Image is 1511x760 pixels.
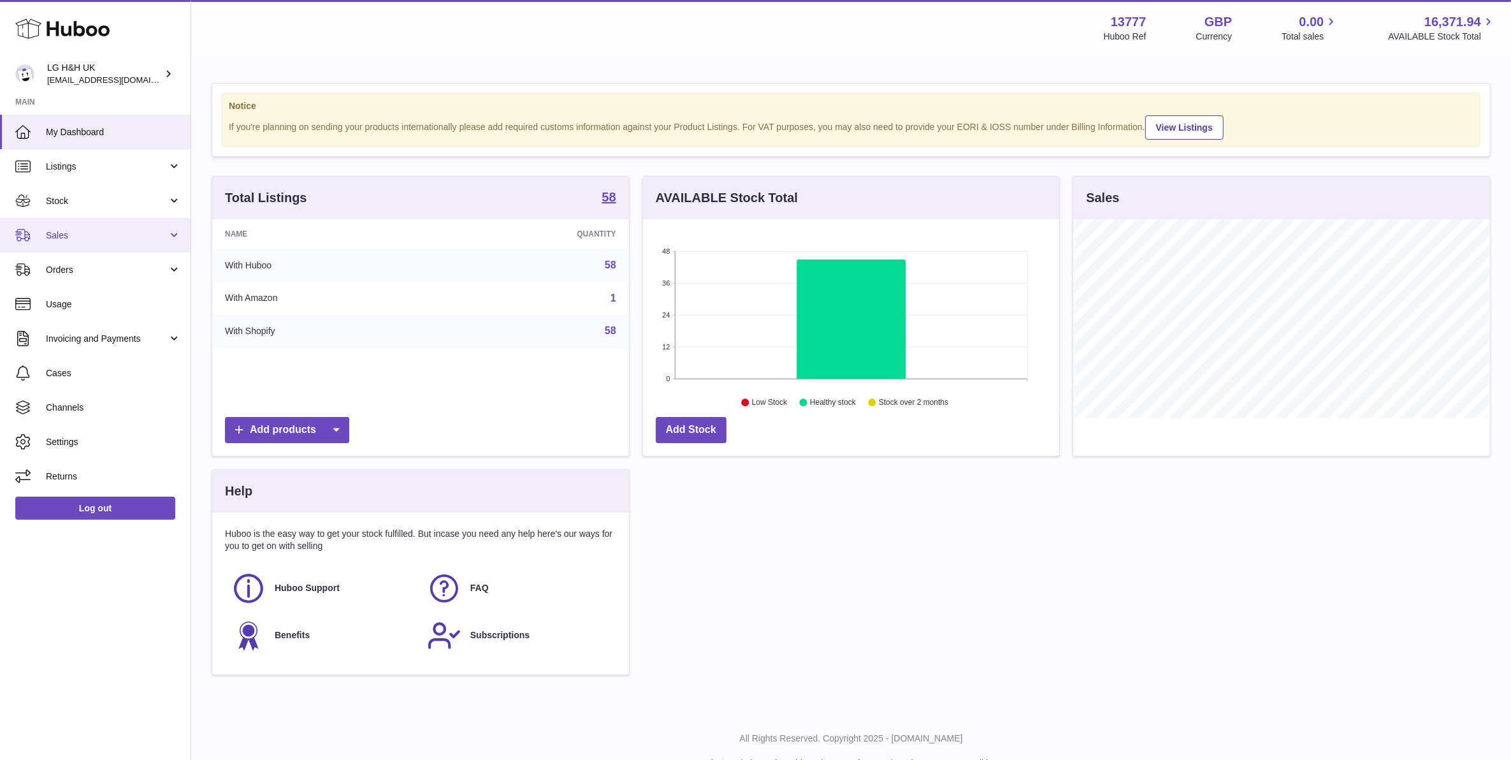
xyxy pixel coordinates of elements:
[46,298,181,311] span: Usage
[1299,13,1324,31] span: 0.00
[440,219,629,249] th: Quantity
[46,195,168,207] span: Stock
[1388,13,1496,43] a: 16,371.94 AVAILABLE Stock Total
[1204,13,1232,31] strong: GBP
[46,333,168,345] span: Invoicing and Payments
[810,398,857,407] text: Healthy stock
[611,293,616,303] a: 1
[46,436,181,448] span: Settings
[46,161,168,173] span: Listings
[229,113,1473,140] div: If you're planning on sending your products internationally please add required customs informati...
[656,417,727,443] a: Add Stock
[1145,115,1224,140] a: View Listings
[275,629,310,641] span: Benefits
[1086,189,1119,207] h3: Sales
[47,62,162,86] div: LG H&H UK
[212,249,440,282] td: With Huboo
[605,259,616,270] a: 58
[662,279,670,287] text: 36
[46,471,181,483] span: Returns
[225,528,616,552] p: Huboo is the easy way to get your stock fulfilled. But incase you need any help here's our ways f...
[1104,31,1146,43] div: Huboo Ref
[605,325,616,336] a: 58
[46,230,168,242] span: Sales
[602,191,616,206] a: 58
[1282,31,1338,43] span: Total sales
[662,311,670,319] text: 24
[879,398,948,407] text: Stock over 2 months
[752,398,788,407] text: Low Stock
[46,367,181,379] span: Cases
[427,571,610,606] a: FAQ
[231,571,414,606] a: Huboo Support
[662,247,670,255] text: 48
[1388,31,1496,43] span: AVAILABLE Stock Total
[212,282,440,315] td: With Amazon
[225,417,349,443] a: Add products
[656,189,798,207] h3: AVAILABLE Stock Total
[201,733,1501,745] p: All Rights Reserved. Copyright 2025 - [DOMAIN_NAME]
[46,264,168,276] span: Orders
[15,497,175,520] a: Log out
[1196,31,1233,43] div: Currency
[46,402,181,414] span: Channels
[47,75,187,85] span: [EMAIL_ADDRESS][DOMAIN_NAME]
[231,618,414,653] a: Benefits
[1282,13,1338,43] a: 0.00 Total sales
[427,618,610,653] a: Subscriptions
[229,100,1473,112] strong: Notice
[225,483,252,500] h3: Help
[1424,13,1481,31] span: 16,371.94
[212,314,440,347] td: With Shopify
[225,189,307,207] h3: Total Listings
[275,582,340,594] span: Huboo Support
[46,126,181,138] span: My Dashboard
[666,375,670,383] text: 0
[662,343,670,351] text: 12
[470,582,489,594] span: FAQ
[1111,13,1146,31] strong: 13777
[470,629,530,641] span: Subscriptions
[212,219,440,249] th: Name
[15,64,34,84] img: veechen@lghnh.co.uk
[602,191,616,203] strong: 58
